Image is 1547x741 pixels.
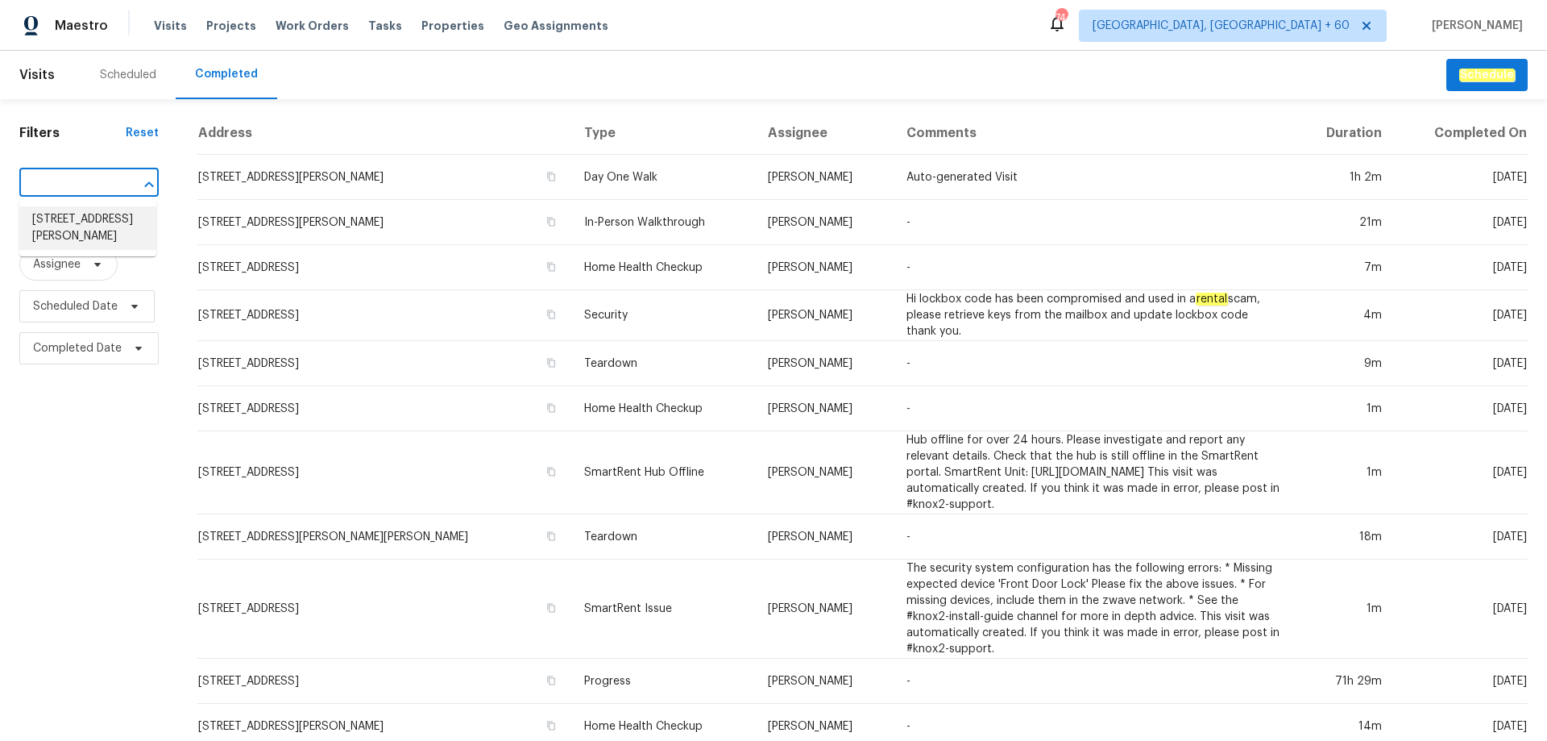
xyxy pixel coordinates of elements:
[544,214,558,229] button: Copy Address
[755,386,894,431] td: [PERSON_NAME]
[197,560,571,659] td: [STREET_ADDRESS]
[571,514,755,560] td: Teardown
[544,169,558,184] button: Copy Address
[421,18,484,34] span: Properties
[197,386,571,431] td: [STREET_ADDRESS]
[19,172,114,197] input: Search for an address...
[19,206,156,250] li: [STREET_ADDRESS][PERSON_NAME]
[755,200,894,245] td: [PERSON_NAME]
[1292,112,1395,155] th: Duration
[154,18,187,34] span: Visits
[894,245,1292,290] td: -
[1395,659,1528,704] td: [DATE]
[544,673,558,688] button: Copy Address
[55,18,108,34] span: Maestro
[894,386,1292,431] td: -
[197,200,571,245] td: [STREET_ADDRESS][PERSON_NAME]
[33,340,122,356] span: Completed Date
[755,659,894,704] td: [PERSON_NAME]
[126,125,159,141] div: Reset
[755,112,894,155] th: Assignee
[1395,155,1528,200] td: [DATE]
[571,341,755,386] td: Teardown
[544,307,558,322] button: Copy Address
[206,18,256,34] span: Projects
[544,464,558,479] button: Copy Address
[1292,386,1395,431] td: 1m
[755,155,894,200] td: [PERSON_NAME]
[894,112,1292,155] th: Comments
[571,112,755,155] th: Type
[544,401,558,415] button: Copy Address
[1395,112,1528,155] th: Completed On
[368,20,402,31] span: Tasks
[1395,200,1528,245] td: [DATE]
[33,298,118,314] span: Scheduled Date
[544,529,558,543] button: Copy Address
[1395,341,1528,386] td: [DATE]
[894,290,1292,341] td: Hi lockbox code has been compromised and used in a scam, please retrieve keys from the mailbox an...
[894,560,1292,659] td: The security system configuration has the following errors: * Missing expected device 'Front Door...
[1292,431,1395,514] td: 1m
[1395,245,1528,290] td: [DATE]
[571,431,755,514] td: SmartRent Hub Offline
[1093,18,1350,34] span: [GEOGRAPHIC_DATA], [GEOGRAPHIC_DATA] + 60
[544,356,558,370] button: Copy Address
[197,245,571,290] td: [STREET_ADDRESS]
[544,260,558,274] button: Copy Address
[571,386,755,431] td: Home Health Checkup
[894,659,1292,704] td: -
[544,718,558,733] button: Copy Address
[1292,659,1395,704] td: 71h 29m
[195,66,258,82] div: Completed
[1292,245,1395,290] td: 7m
[894,514,1292,560] td: -
[1292,514,1395,560] td: 18m
[1292,290,1395,341] td: 4m
[755,431,894,514] td: [PERSON_NAME]
[1395,514,1528,560] td: [DATE]
[1196,293,1228,306] em: rental
[894,155,1292,200] td: Auto-generated Visit
[894,341,1292,386] td: -
[1292,200,1395,245] td: 21m
[544,601,558,615] button: Copy Address
[571,290,755,341] td: Security
[197,431,571,514] td: [STREET_ADDRESS]
[1395,386,1528,431] td: [DATE]
[1446,59,1528,92] button: Schedule
[197,112,571,155] th: Address
[1459,69,1515,81] em: Schedule
[571,200,755,245] td: In-Person Walkthrough
[755,290,894,341] td: [PERSON_NAME]
[19,57,55,93] span: Visits
[1292,560,1395,659] td: 1m
[197,659,571,704] td: [STREET_ADDRESS]
[276,18,349,34] span: Work Orders
[571,155,755,200] td: Day One Walk
[19,125,126,141] h1: Filters
[504,18,608,34] span: Geo Assignments
[755,514,894,560] td: [PERSON_NAME]
[755,560,894,659] td: [PERSON_NAME]
[197,341,571,386] td: [STREET_ADDRESS]
[138,173,160,196] button: Close
[1395,431,1528,514] td: [DATE]
[33,256,81,273] span: Assignee
[894,200,1292,245] td: -
[197,514,571,560] td: [STREET_ADDRESS][PERSON_NAME][PERSON_NAME]
[100,67,156,83] div: Scheduled
[571,245,755,290] td: Home Health Checkup
[197,290,571,341] td: [STREET_ADDRESS]
[755,341,894,386] td: [PERSON_NAME]
[894,431,1292,514] td: Hub offline for over 24 hours. Please investigate and report any relevant details. Check that the...
[1056,10,1067,26] div: 744
[755,245,894,290] td: [PERSON_NAME]
[571,560,755,659] td: SmartRent Issue
[571,659,755,704] td: Progress
[1395,560,1528,659] td: [DATE]
[1292,155,1395,200] td: 1h 2m
[1292,341,1395,386] td: 9m
[1425,18,1523,34] span: [PERSON_NAME]
[1395,290,1528,341] td: [DATE]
